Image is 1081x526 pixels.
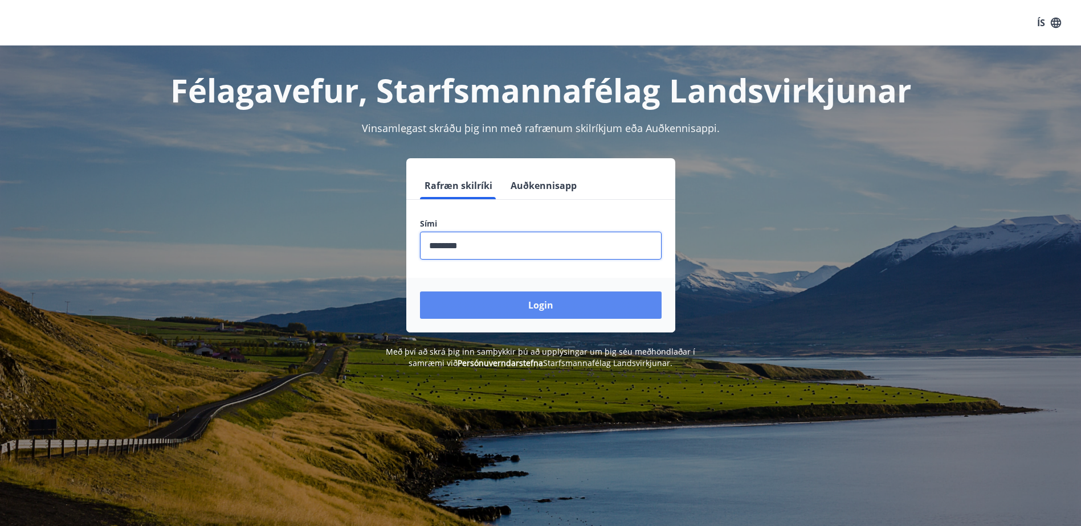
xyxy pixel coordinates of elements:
span: Vinsamlegast skráðu þig inn með rafrænum skilríkjum eða Auðkennisappi. [362,121,720,135]
button: Rafræn skilríki [420,172,497,199]
button: Auðkennisapp [506,172,581,199]
label: Sími [420,218,662,229]
a: Persónuverndarstefna [458,357,543,368]
button: Login [420,291,662,319]
span: Með því að skrá þig inn samþykkir þú að upplýsingar um þig séu meðhöndlaðar í samræmi við Starfsm... [386,346,695,368]
button: ÍS [1031,13,1067,33]
h1: Félagavefur, Starfsmannafélag Landsvirkjunar [144,68,937,112]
